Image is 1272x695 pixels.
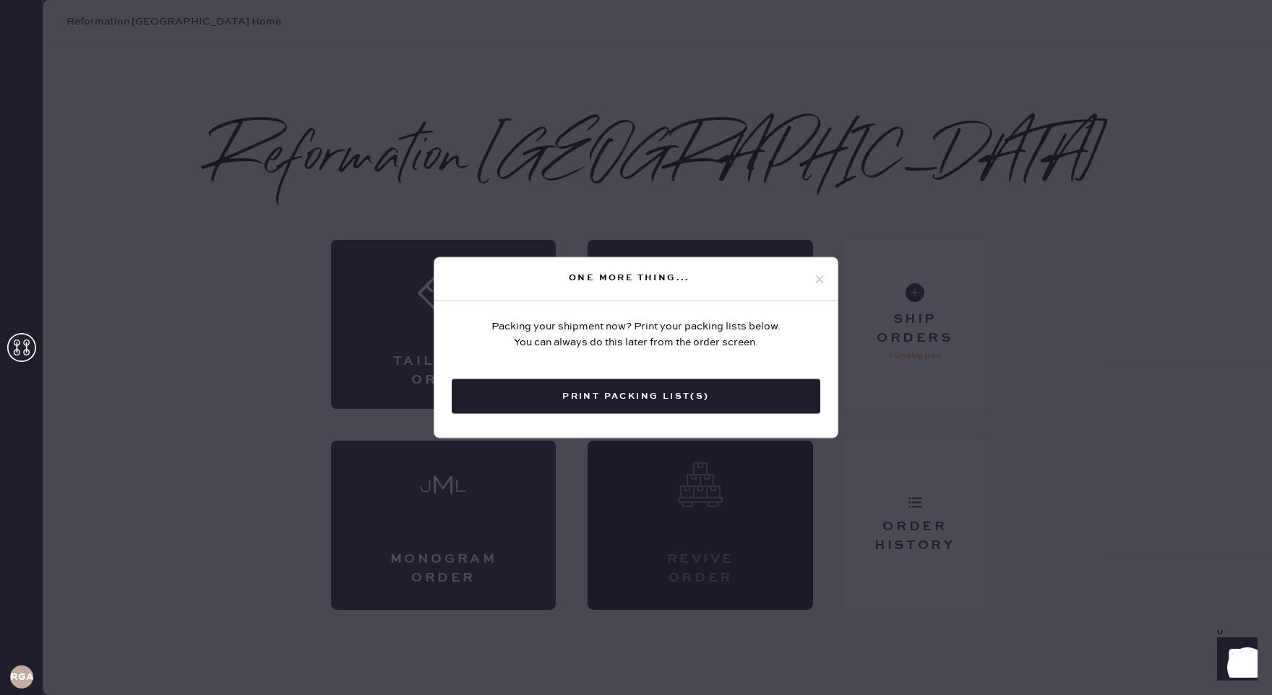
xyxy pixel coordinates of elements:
h3: RGA [10,672,33,682]
div: Packing your shipment now? Print your packing lists below. You can always do this later from the ... [491,319,781,350]
button: Print Packing List(s) [452,379,820,414]
iframe: Front Chat [1203,630,1265,692]
div: One more thing... [446,269,813,286]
